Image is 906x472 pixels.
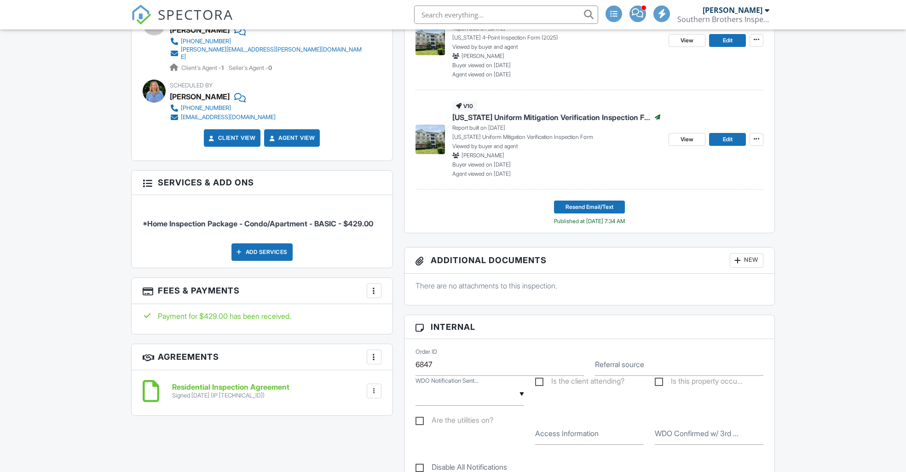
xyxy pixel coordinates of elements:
[172,383,289,399] a: Residential Inspection Agreement Signed [DATE] (IP [TECHNICAL_ID])
[132,344,392,370] h3: Agreements
[131,5,151,25] img: The Best Home Inspection Software - Spectora
[730,253,763,268] div: New
[143,202,381,236] li: Service: *Home Inspection Package - Condo/Apartment - BASIC
[703,6,762,15] div: [PERSON_NAME]
[170,46,364,61] a: [PERSON_NAME][EMAIL_ADDRESS][PERSON_NAME][DOMAIN_NAME]
[655,377,743,388] label: Is this property occupied?
[267,133,315,143] a: Agent View
[170,113,276,122] a: [EMAIL_ADDRESS][DOMAIN_NAME]
[415,377,479,385] label: WDO Notification Sent to 3rd Party
[132,171,392,195] h3: Services & Add ons
[170,37,364,46] a: [PHONE_NUMBER]
[415,416,493,427] label: Are the utilities on?
[221,64,224,71] strong: 1
[677,15,769,24] div: Southern Brothers Inspections
[655,422,763,445] input: WDO Confirmed w/ 3rd Party
[404,315,775,339] h3: Internal
[170,82,213,89] span: Scheduled By
[143,219,373,228] span: *Home Inspection Package - Condo/Apartment - BASIC - $429.00
[595,359,644,369] label: Referral source
[415,281,764,291] p: There are no attachments to this inspection.
[535,422,644,445] input: Access Information
[158,5,233,24] span: SPECTORA
[170,90,230,104] div: [PERSON_NAME]
[535,377,624,388] label: Is the client attending?
[268,64,272,71] strong: 0
[231,243,293,261] div: Add Services
[172,392,289,399] div: Signed [DATE] (IP [TECHNICAL_ID])
[229,64,272,71] span: Seller's Agent -
[415,348,437,356] label: Order ID
[170,104,276,113] a: [PHONE_NUMBER]
[181,114,276,121] div: [EMAIL_ADDRESS][DOMAIN_NAME]
[414,6,598,24] input: Search everything...
[172,383,289,391] h6: Residential Inspection Agreement
[132,278,392,304] h3: Fees & Payments
[207,133,256,143] a: Client View
[181,46,364,61] div: [PERSON_NAME][EMAIL_ADDRESS][PERSON_NAME][DOMAIN_NAME]
[181,38,231,45] div: [PHONE_NUMBER]
[131,12,233,32] a: SPECTORA
[404,248,775,274] h3: Additional Documents
[143,311,381,321] div: Payment for $429.00 has been received.
[181,64,225,71] span: Client's Agent -
[181,104,231,112] div: [PHONE_NUMBER]
[535,428,599,438] label: Access Information
[655,428,739,438] label: WDO Confirmed w/ 3rd Party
